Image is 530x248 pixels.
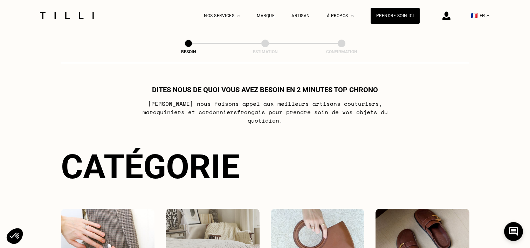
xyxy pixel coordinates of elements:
a: Prendre soin ici [371,8,420,24]
span: 🇫🇷 [471,12,478,19]
p: [PERSON_NAME] nous faisons appel aux meilleurs artisans couturiers , maroquiniers et cordonniers ... [126,99,404,125]
img: icône connexion [442,12,450,20]
h1: Dites nous de quoi vous avez besoin en 2 minutes top chrono [152,85,378,94]
img: menu déroulant [487,15,489,16]
a: Marque [257,13,275,18]
div: Estimation [230,49,300,54]
img: Menu déroulant [237,15,240,16]
div: Catégorie [61,147,469,186]
div: Besoin [153,49,223,54]
div: Confirmation [307,49,377,54]
a: Artisan [291,13,310,18]
img: Menu déroulant à propos [351,15,354,16]
img: Logo du service de couturière Tilli [37,12,96,19]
